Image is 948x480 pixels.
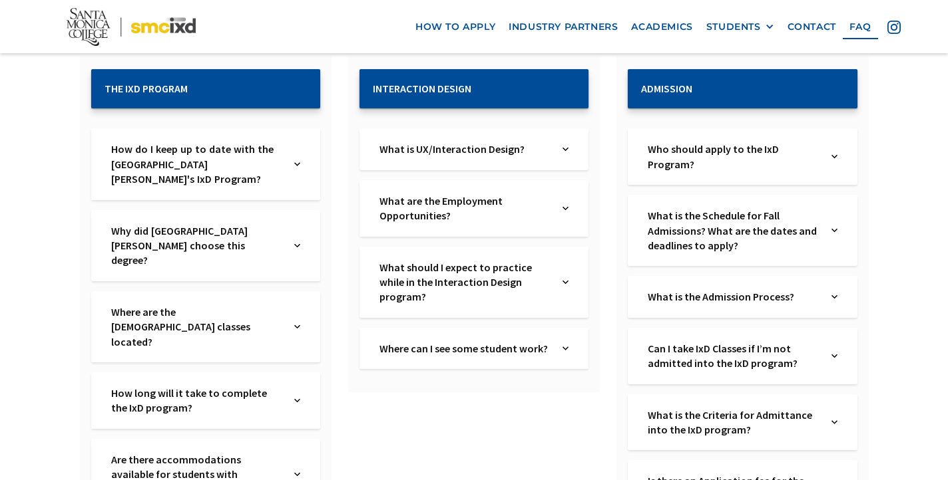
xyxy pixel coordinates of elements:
img: Santa Monica College - SMC IxD logo [67,8,196,46]
a: What should I expect to practice while in the Interaction Design program? [379,260,550,304]
a: Where are the [DEMOGRAPHIC_DATA] classes located? [111,304,282,349]
a: How do I keep up to date with the [GEOGRAPHIC_DATA][PERSON_NAME]'s IxD Program? [111,142,282,186]
a: What is the Admission Process? [648,289,818,304]
a: Academics [624,15,699,39]
a: Why did [GEOGRAPHIC_DATA][PERSON_NAME] choose this degree? [111,223,282,268]
a: What is the Schedule for Fall Admissions? What are the dates and deadlines to apply? [648,208,818,253]
h2: Admission [641,82,843,95]
div: STUDENTS [706,21,774,33]
div: STUDENTS [706,21,761,33]
a: contact [781,15,843,39]
a: faq [843,15,878,39]
a: Can I take IxD Classes if I’m not admitted into the IxD program? [648,341,818,371]
a: Where can I see some student work? [379,341,550,356]
h2: Interaction Design [373,82,575,95]
a: how to apply [409,15,502,39]
a: What is UX/Interaction Design? [379,142,550,156]
a: Who should apply to the IxD Program? [648,142,818,172]
a: What is the Criteria for Admittance into the IxD program? [648,408,818,437]
a: industry partners [502,15,624,39]
a: How long will it take to complete the IxD program? [111,386,282,416]
a: What are the Employment Opportunities? [379,193,550,223]
img: icon - instagram [887,21,901,34]
h2: The IxD Program [105,82,307,95]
